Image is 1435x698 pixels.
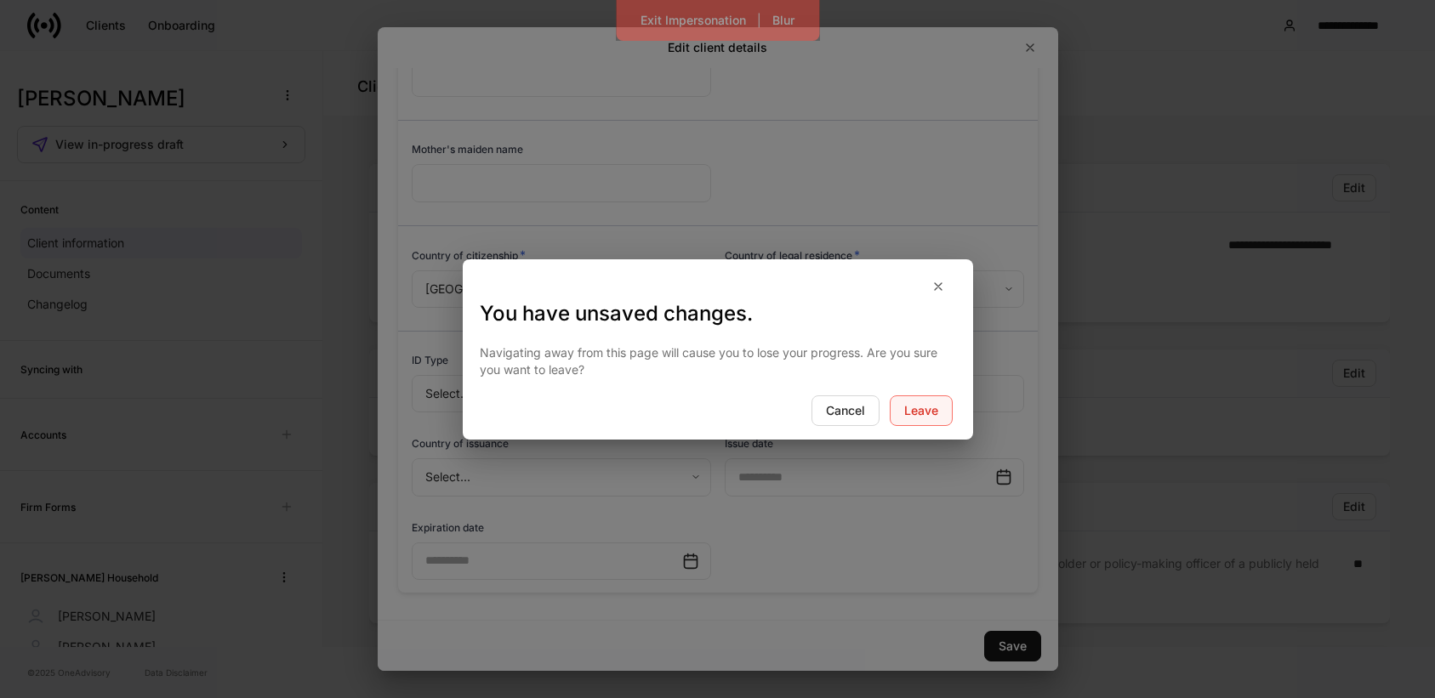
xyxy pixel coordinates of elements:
div: Exit Impersonation [641,14,746,26]
h3: You have unsaved changes. [480,300,956,327]
button: Cancel [811,395,880,426]
p: Navigating away from this page will cause you to lose your progress. Are you sure you want to leave? [480,344,956,378]
div: Blur [772,14,794,26]
div: Leave [904,405,938,417]
div: Cancel [826,405,865,417]
button: Leave [890,395,953,426]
